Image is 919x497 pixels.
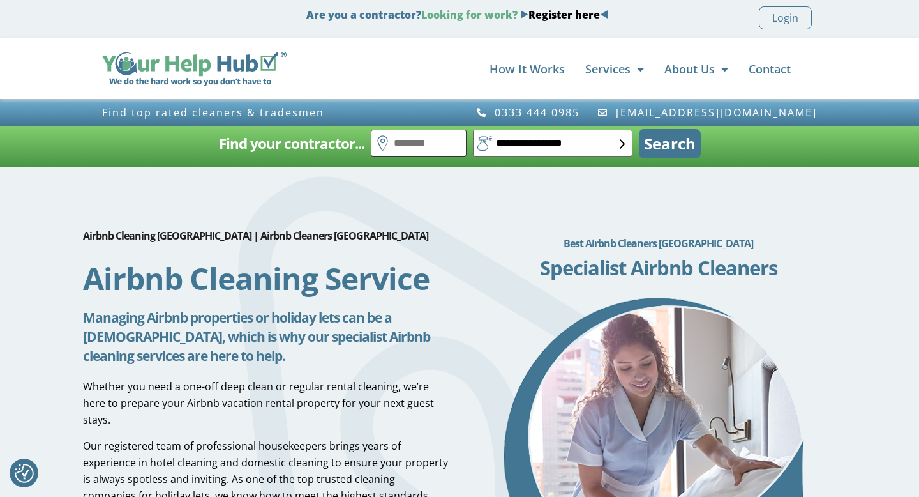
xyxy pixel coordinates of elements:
[613,107,817,118] span: [EMAIL_ADDRESS][DOMAIN_NAME]
[421,8,518,22] span: Looking for work?
[83,378,449,428] p: Whether you need a one-off deep clean or regular rental cleaning, we’re here to prepare your Airb...
[749,56,791,82] a: Contact
[102,107,453,118] h3: Find top rated cleaners & tradesmen
[489,56,565,82] a: How It Works
[597,107,818,118] a: [EMAIL_ADDRESS][DOMAIN_NAME]
[520,10,528,19] img: Blue Arrow - Right
[219,131,364,157] h2: Find your contractor...
[83,308,449,365] h5: Managing Airbnb properties or holiday lets can be a [DEMOGRAPHIC_DATA], which is why our speciali...
[488,231,830,256] h2: Best Airbnb Cleaners [GEOGRAPHIC_DATA]
[528,8,600,22] a: Register here
[102,52,287,86] img: Your Help Hub Wide Logo
[585,56,644,82] a: Services
[299,56,791,82] nav: Menu
[664,56,728,82] a: About Us
[83,261,449,295] h1: Airbnb Cleaning Service
[772,10,798,26] span: Login
[481,258,836,278] h3: Specialist Airbnb Cleaners
[475,107,579,118] a: 0333 444 0985
[491,107,579,118] span: 0333 444 0985
[83,223,449,249] h2: Airbnb Cleaning [GEOGRAPHIC_DATA] | Airbnb Cleaners [GEOGRAPHIC_DATA]
[620,139,625,149] img: select-box-form.svg
[639,129,701,158] button: Search
[306,8,608,22] strong: Are you a contractor?
[600,10,608,19] img: Blue Arrow - Left
[759,6,812,29] a: Login
[15,464,34,483] button: Consent Preferences
[15,464,34,483] img: Revisit consent button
